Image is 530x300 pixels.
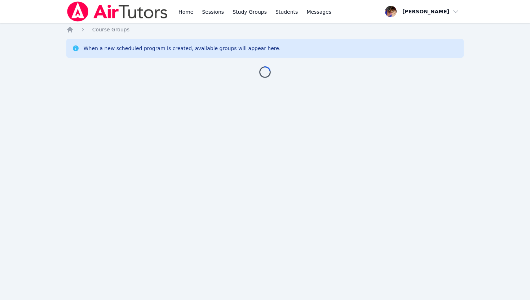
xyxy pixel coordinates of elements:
[66,1,168,22] img: Air Tutors
[92,27,129,32] span: Course Groups
[92,26,129,33] a: Course Groups
[84,45,281,52] div: When a new scheduled program is created, available groups will appear here.
[66,26,464,33] nav: Breadcrumb
[306,8,331,16] span: Messages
